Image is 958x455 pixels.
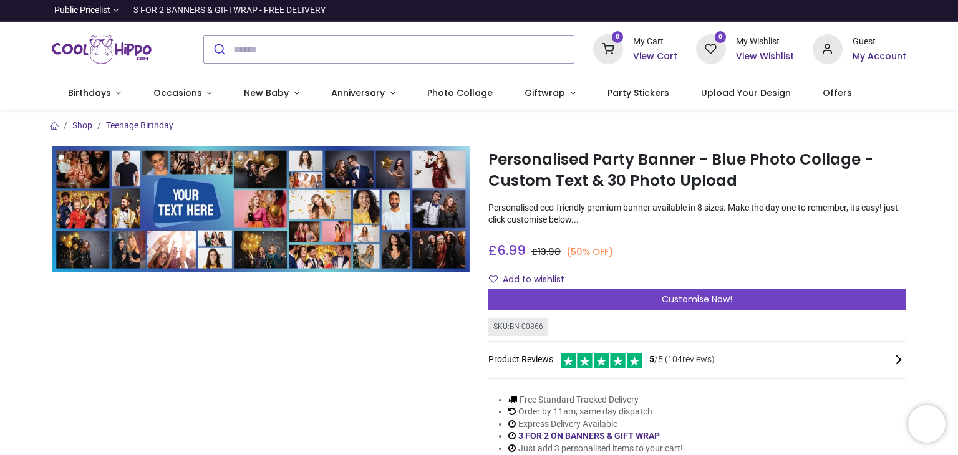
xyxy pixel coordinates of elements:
iframe: Customer reviews powered by Trustpilot [644,4,906,17]
button: Add to wishlistAdd to wishlist [488,269,575,290]
span: 5 [649,354,654,364]
li: Order by 11am, same day dispatch [508,406,683,418]
div: SKU: BN-00866 [488,318,548,336]
span: 6.99 [497,241,526,259]
span: 13.98 [538,246,561,258]
a: My Account [853,50,906,63]
div: Guest [853,36,906,48]
span: £ [531,246,561,258]
a: 0 [696,44,726,54]
a: 0 [593,44,623,54]
span: Party Stickers [607,87,669,99]
li: Express Delivery Available [508,418,683,431]
a: Giftwrap [508,77,591,110]
span: Anniversary [331,87,385,99]
a: Occasions [137,77,228,110]
span: /5 ( 104 reviews) [649,353,715,366]
a: New Baby [228,77,316,110]
span: Customise Now! [662,293,732,305]
a: Birthdays [52,77,137,110]
span: £ [488,241,526,259]
button: Submit [204,36,233,63]
img: Cool Hippo [52,32,152,67]
div: Product Reviews [488,352,906,368]
h1: Personalised Party Banner - Blue Photo Collage - Custom Text & 30 Photo Upload [488,149,906,192]
sup: 0 [715,31,727,43]
i: Add to wishlist [489,275,498,284]
small: (50% OFF) [566,246,614,259]
a: 3 FOR 2 ON BANNERS & GIFT WRAP [518,431,660,441]
span: Offers [823,87,852,99]
div: My Wishlist [736,36,794,48]
a: View Cart [633,50,677,63]
li: Free Standard Tracked Delivery [508,394,683,406]
iframe: Brevo live chat [908,405,946,443]
a: Anniversary [315,77,411,110]
div: 3 FOR 2 BANNERS & GIFTWRAP - FREE DELIVERY [133,4,326,17]
span: Upload Your Design [701,87,791,99]
span: Giftwrap [525,87,565,99]
span: Occasions [153,87,202,99]
span: Photo Collage [427,87,493,99]
a: Logo of Cool Hippo [52,32,152,67]
a: Teenage Birthday [106,120,173,130]
a: Public Pricelist [52,4,119,17]
p: Personalised eco-friendly premium banner available in 8 sizes. Make the day one to remember, its ... [488,202,906,226]
a: View Wishlist [736,50,794,63]
a: Shop [72,120,92,130]
span: Public Pricelist [54,4,110,17]
sup: 0 [612,31,624,43]
li: Just add 3 personalised items to your cart! [508,443,683,455]
span: New Baby [244,87,289,99]
div: My Cart [633,36,677,48]
img: Personalised Party Banner - Blue Photo Collage - Custom Text & 30 Photo Upload [52,146,470,272]
span: Birthdays [68,87,111,99]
